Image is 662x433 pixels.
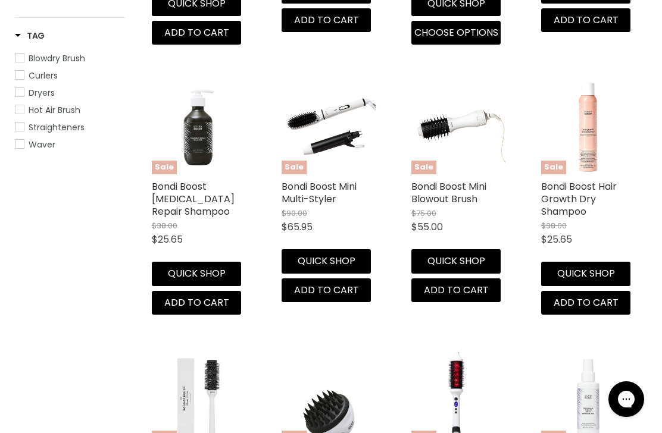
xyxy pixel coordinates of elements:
button: Add to cart [152,291,241,315]
a: Bondi Boost Hair Growth Dry Shampoo [541,180,617,218]
a: Bondi Boost Mini Blowout Brush [411,180,486,206]
a: Bondi Boost Mini Blowout BrushSale [411,80,505,174]
a: Bondi Boost Hair Growth Dry ShampooSale [541,80,635,174]
img: Bondi Boost Mini Multi-Styler [282,80,376,174]
button: Add to cart [411,278,501,302]
button: Quick shop [411,249,501,273]
button: Quick shop [541,262,630,285]
a: Blowdry Brush [15,52,125,65]
span: $38.00 [541,220,567,231]
img: Bondi Boost Dandruff Repair Shampoo [152,80,246,174]
span: Add to cart [294,13,359,27]
span: Add to cart [164,296,229,309]
span: Dryers [29,87,55,99]
a: Bondi Boost Dandruff Repair ShampooSale [152,80,246,174]
span: Add to cart [424,283,489,297]
span: Blowdry Brush [29,52,85,64]
button: Add to cart [541,8,630,32]
span: Sale [282,161,307,174]
img: Bondi Boost Mini Blowout Brush [411,80,505,174]
span: $65.95 [282,220,313,234]
span: Add to cart [164,26,229,39]
button: Add to cart [152,21,241,45]
span: $55.00 [411,220,443,234]
button: Quick shop [282,249,371,273]
span: Sale [541,161,566,174]
button: Choose options [411,21,501,45]
a: Waver [15,138,125,151]
a: Bondi Boost [MEDICAL_DATA] Repair Shampoo [152,180,235,218]
span: Hot Air Brush [29,104,80,116]
a: Bondi Boost Mini Multi-StylerSale [282,80,376,174]
span: Waver [29,139,55,150]
span: Add to cart [294,283,359,297]
button: Add to cart [282,8,371,32]
img: Bondi Boost Hair Growth Dry Shampoo [541,80,635,174]
span: Add to cart [554,296,619,309]
iframe: Gorgias live chat messenger [602,377,650,421]
span: $38.00 [152,220,177,231]
span: Curlers [29,70,58,81]
span: Add to cart [554,13,619,27]
span: Straighteners [29,121,85,133]
span: Sale [411,161,436,174]
h3: Tag [15,30,45,42]
a: Dryers [15,86,125,99]
a: Curlers [15,69,125,82]
button: Quick shop [152,262,241,285]
span: $25.65 [541,233,572,246]
a: Hot Air Brush [15,103,125,117]
a: Bondi Boost Mini Multi-Styler [282,180,357,206]
span: $90.00 [282,208,307,219]
a: Straighteners [15,121,125,134]
span: $25.65 [152,233,183,246]
span: Sale [152,161,177,174]
button: Add to cart [282,278,371,302]
span: $75.00 [411,208,436,219]
button: Add to cart [541,291,630,315]
span: Choose options [414,26,498,39]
